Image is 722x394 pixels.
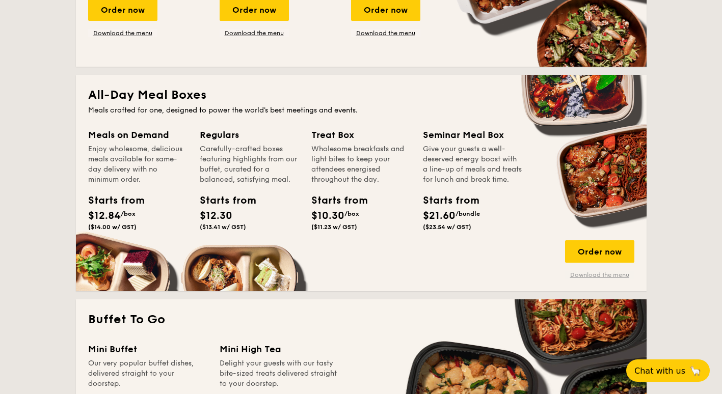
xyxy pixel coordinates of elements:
div: Meals on Demand [88,128,188,142]
div: Delight your guests with our tasty bite-sized treats delivered straight to your doorstep. [220,358,339,389]
div: Seminar Meal Box [423,128,522,142]
div: Starts from [88,193,134,208]
button: Chat with us🦙 [626,359,710,382]
h2: Buffet To Go [88,312,634,328]
span: $12.84 [88,210,121,222]
span: /bundle [456,210,480,217]
span: /box [121,210,136,217]
span: $10.30 [311,210,344,222]
span: ($23.54 w/ GST) [423,223,471,231]
div: Regulars [200,128,299,142]
div: Our very popular buffet dishes, delivered straight to your doorstep. [88,358,207,389]
h2: All-Day Meal Boxes [88,87,634,103]
div: Starts from [423,193,469,208]
div: Enjoy wholesome, delicious meals available for same-day delivery with no minimum order. [88,144,188,185]
a: Download the menu [220,29,289,37]
div: Meals crafted for one, designed to power the world's best meetings and events. [88,105,634,116]
span: $21.60 [423,210,456,222]
span: ($11.23 w/ GST) [311,223,357,231]
div: Give your guests a well-deserved energy boost with a line-up of meals and treats for lunch and br... [423,144,522,185]
div: Starts from [200,193,246,208]
div: Mini Buffet [88,342,207,356]
span: $12.30 [200,210,232,222]
a: Download the menu [565,271,634,279]
span: Chat with us [634,366,685,376]
span: ($14.00 w/ GST) [88,223,137,231]
div: Order now [565,240,634,263]
span: ($13.41 w/ GST) [200,223,246,231]
div: Wholesome breakfasts and light bites to keep your attendees energised throughout the day. [311,144,411,185]
span: /box [344,210,359,217]
div: Carefully-crafted boxes featuring highlights from our buffet, curated for a balanced, satisfying ... [200,144,299,185]
a: Download the menu [351,29,420,37]
a: Download the menu [88,29,157,37]
span: 🦙 [689,365,702,377]
div: Treat Box [311,128,411,142]
div: Starts from [311,193,357,208]
div: Mini High Tea [220,342,339,356]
